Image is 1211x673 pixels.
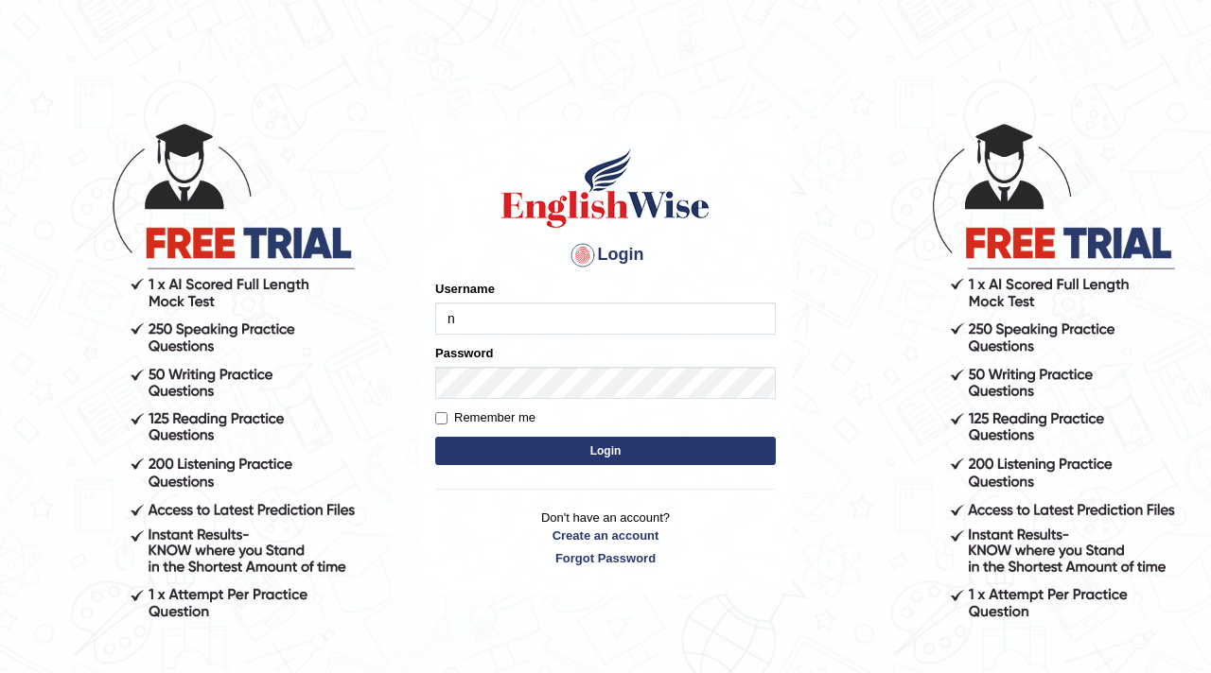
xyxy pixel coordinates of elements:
img: Logo of English Wise sign in for intelligent practice with AI [498,146,713,231]
input: Remember me [435,412,448,424]
label: Username [435,280,495,298]
label: Password [435,344,493,362]
p: Don't have an account? [435,509,776,567]
a: Forgot Password [435,549,776,567]
button: Login [435,437,776,465]
a: Create an account [435,526,776,544]
label: Remember me [435,408,535,427]
h4: Login [435,240,776,270]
